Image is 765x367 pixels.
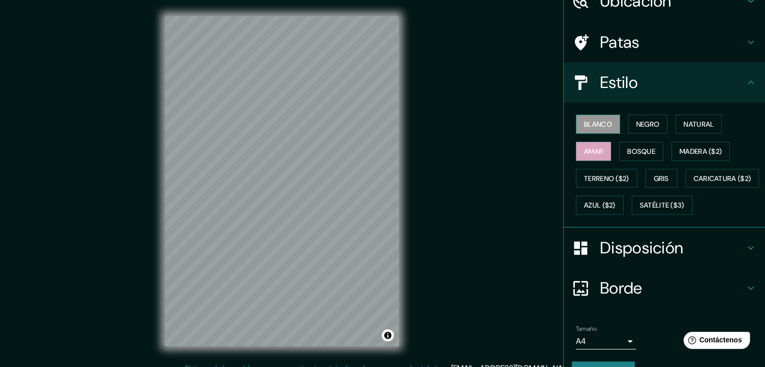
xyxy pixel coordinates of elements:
[564,228,765,268] div: Disposición
[654,174,669,183] font: Gris
[564,268,765,308] div: Borde
[584,120,612,129] font: Blanco
[584,201,616,210] font: Azul ($2)
[576,142,611,161] button: Amar
[382,329,394,341] button: Activar o desactivar atribución
[576,333,636,349] div: A4
[576,169,637,188] button: Terreno ($2)
[684,120,714,129] font: Natural
[576,196,624,215] button: Azul ($2)
[600,237,683,258] font: Disposición
[600,72,638,93] font: Estilo
[632,196,693,215] button: Satélite ($3)
[600,32,640,53] font: Patas
[671,142,730,161] button: Madera ($2)
[564,22,765,62] div: Patas
[576,325,597,333] font: Tamaño
[564,62,765,103] div: Estilo
[675,115,722,134] button: Natural
[645,169,677,188] button: Gris
[600,278,642,299] font: Borde
[576,115,620,134] button: Blanco
[619,142,663,161] button: Bosque
[584,174,629,183] font: Terreno ($2)
[675,328,754,356] iframe: Lanzador de widgets de ayuda
[694,174,751,183] font: Caricatura ($2)
[636,120,660,129] font: Negro
[640,201,685,210] font: Satélite ($3)
[628,115,668,134] button: Negro
[576,336,586,346] font: A4
[627,147,655,156] font: Bosque
[679,147,722,156] font: Madera ($2)
[165,16,399,346] canvas: Mapa
[686,169,759,188] button: Caricatura ($2)
[584,147,603,156] font: Amar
